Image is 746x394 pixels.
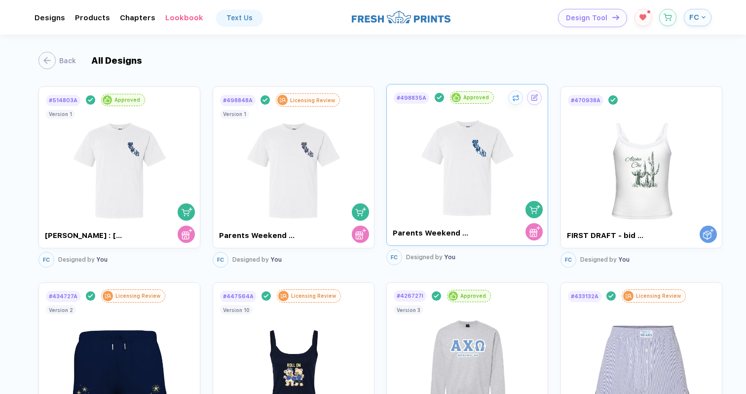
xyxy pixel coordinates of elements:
img: 2b24f105-f494-43cc-bec9-3f1a1e50e7ba_nt_front_1756966685454.jpg [245,107,342,225]
div: Licensing Review [115,293,160,299]
div: # 514803A [49,97,77,104]
div: ChaptersToggle dropdown menu chapters [120,13,155,22]
button: FC [684,9,711,26]
button: FC [386,249,402,265]
div: #470938AOrder with a Sales Rep FIRST DRAFT - bid day fall 2025FCDesigned by You [560,84,725,270]
span: Design Tool [566,14,607,22]
button: shopping cart [525,201,543,218]
div: You [406,254,455,261]
button: store cart [525,223,543,240]
span: Designed by [406,254,443,261]
div: Licensing Review [291,293,336,299]
div: You [232,256,282,263]
img: store cart [529,226,540,237]
span: Designed by [58,256,95,263]
div: Text Us [226,14,253,22]
button: FC [213,252,228,268]
button: store cart [352,226,369,243]
div: FIRST DRAFT - bid day fall 2025 [567,231,647,240]
div: Version 10 [223,307,250,313]
span: FC [689,13,699,22]
div: Parents Weekend Mockup - AXO 2025 [393,229,473,237]
span: FC [391,254,398,261]
div: DesignsToggle dropdown menu [35,13,65,22]
button: Back [38,52,76,69]
button: shopping cart [352,203,369,221]
div: You [580,256,630,263]
div: # 470938A [571,97,600,104]
div: Version 3 [397,307,420,313]
img: Order with a Sales Rep [703,229,714,239]
button: FC [560,252,576,268]
div: # 498848A [223,97,253,104]
img: shopping cart [182,206,192,217]
img: shopping cart [529,204,540,215]
div: # 426727I [397,293,423,299]
div: [PERSON_NAME] : [GEOGRAPHIC_DATA][US_STATE] [45,231,125,240]
div: # 434727A [49,293,77,300]
span: FC [565,257,572,263]
button: Design Toolicon [558,9,627,27]
div: LookbookToggle dropdown menu chapters [165,13,203,22]
img: store cart [182,229,192,239]
div: Back [59,57,76,65]
div: Version 2 [49,307,73,313]
span: Designed by [232,256,269,263]
img: shopping cart [355,206,366,217]
div: Licensing Review [290,97,335,103]
button: FC [38,252,54,268]
div: # 447564A [223,293,254,300]
img: store cart [355,229,366,239]
div: Version 1 [223,111,246,117]
div: Parents Weekend Mock 2 [219,231,299,240]
span: FC [217,257,224,263]
sup: 1 [647,10,650,13]
span: FC [43,257,50,263]
div: All Designs [91,55,142,66]
div: Licensing Review [636,293,681,299]
div: # 433132A [571,293,598,300]
img: 5bc33531-5ffc-4172-bc8b-f51dc5e86afa_nt_front_1753046234088.jpg [419,105,516,222]
button: Order with a Sales Rep [700,226,717,243]
button: shopping cart [178,203,195,221]
img: logo [352,9,450,25]
span: Designed by [580,256,617,263]
div: #498848ALicensing Reviewshopping cartstore cart Parents Weekend Mock 2Version 1FCDesigned by You [213,84,377,270]
a: Text Us [217,10,262,26]
button: store cart [178,226,195,243]
div: # 498835A [397,95,426,101]
div: Lookbook [165,13,203,22]
div: You [58,256,108,263]
img: 6747b4c3-dd89-4e58-988b-2b823f9ae1c0_nt_front_1757027162463.jpg [71,107,168,225]
div: ProductsToggle dropdown menu [75,13,110,22]
div: #514803AApprovedshopping cartstore cart [PERSON_NAME] : [GEOGRAPHIC_DATA][US_STATE]Version 1FCDes... [38,84,203,270]
img: icon [612,15,619,20]
div: #498835AApprovedshopping cartstore cart Parents Weekend Mockup - AXO 2025FCDesigned by You [386,84,551,270]
img: ba51e8c7-68c7-4c58-9bed-5a188ecbaae6_nt_front_1745383665884.jpg [593,107,690,225]
div: Version 1 [49,111,72,117]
